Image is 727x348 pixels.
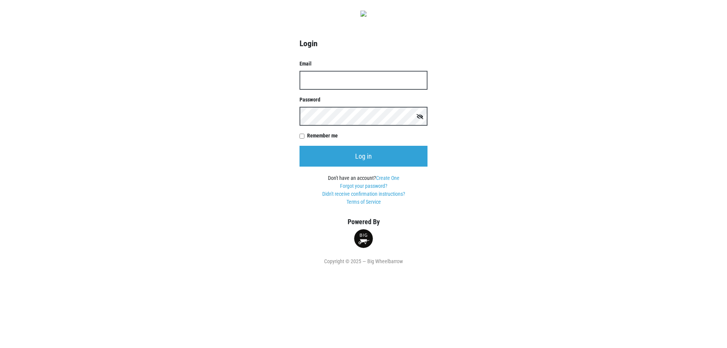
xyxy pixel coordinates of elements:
[300,60,427,68] label: Email
[300,96,427,104] label: Password
[322,191,405,197] a: Didn't receive confirmation instructions?
[360,11,367,17] img: original-fc7597fdc6adbb9d0e2ae620e786d1a2.jpg
[288,218,439,226] h5: Powered By
[300,146,427,167] input: Log in
[340,183,387,189] a: Forgot your password?
[346,199,381,205] a: Terms of Service
[376,175,399,181] a: Create One
[288,257,439,265] div: Copyright © 2025 — Big Wheelbarrow
[307,132,427,140] label: Remember me
[300,174,427,206] div: Don't have an account?
[300,39,427,48] h4: Login
[354,229,373,248] img: small-round-logo-d6fdfe68ae19b7bfced82731a0234da4.png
